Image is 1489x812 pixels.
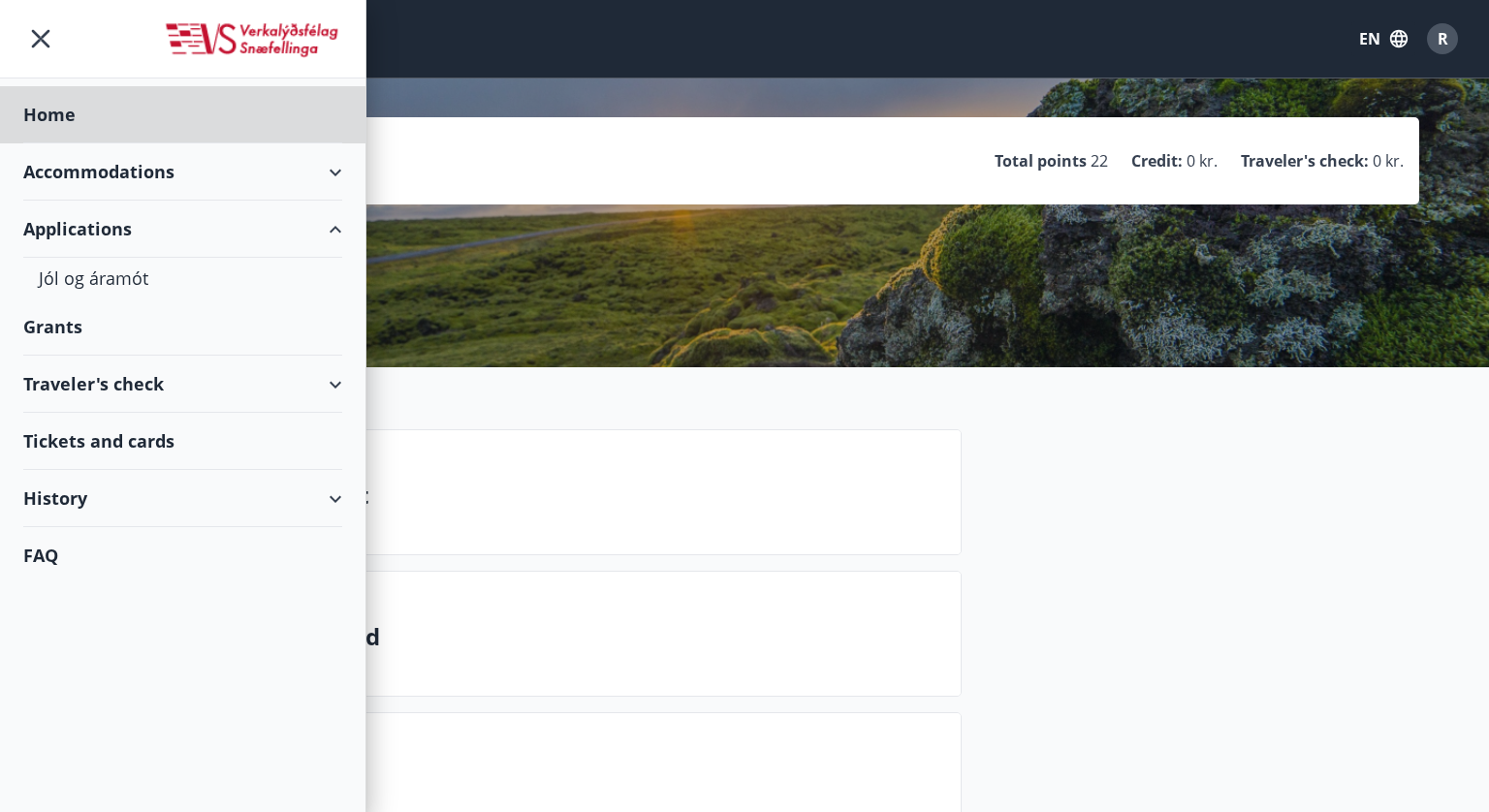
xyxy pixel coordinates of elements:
[23,201,342,258] div: Applications
[1131,150,1183,172] p: Credit :
[163,21,342,60] img: union_logo
[23,470,342,527] div: History
[23,21,58,56] button: menu
[212,479,945,512] p: Jól og áramót
[23,143,342,201] div: Accommodations
[23,356,342,413] div: Traveler's check
[1419,16,1466,62] button: R
[23,413,342,470] div: Tickets and cards
[1091,150,1108,172] span: 22
[212,620,945,653] p: Next weekend
[39,258,327,298] div: Jól og áramót
[1438,28,1448,49] span: R
[1351,21,1415,56] button: EN
[1187,150,1218,172] span: 0 kr.
[23,527,342,583] div: FAQ
[23,298,342,356] div: Grants
[1241,150,1369,172] p: Traveler's check :
[995,150,1087,172] p: Total points
[23,86,342,143] div: Home
[1373,150,1404,172] span: 0 kr.
[212,762,945,795] p: FAQ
